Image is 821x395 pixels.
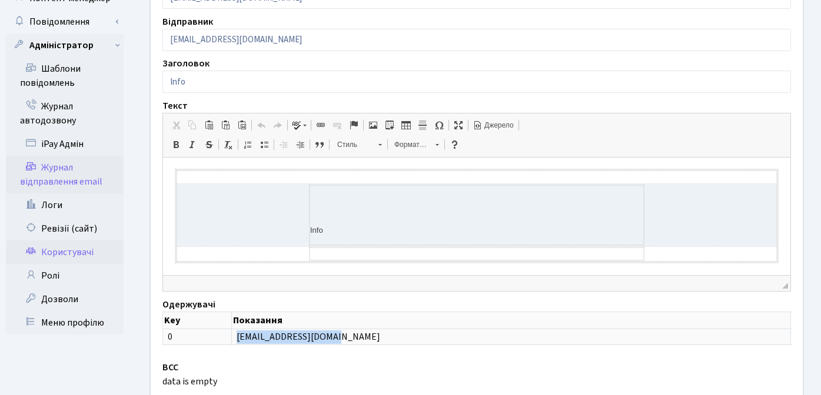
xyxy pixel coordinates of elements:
a: Про CKEditor 4 [446,137,463,152]
a: Перефірка орфографії по мірі набору [289,118,310,133]
label: Відправник [162,15,213,29]
a: Горизонтальна лінія [414,118,431,133]
a: Вставити з Word [234,118,250,133]
a: Логи [6,193,124,217]
a: Таблиця [398,118,414,133]
a: Закреслений [201,137,217,152]
a: Ролі [6,264,124,287]
a: Вставити (⌘+V) [201,118,217,133]
a: Повідомлення [6,10,124,34]
a: Вставити тільки текст (⌘+⇧+V) [217,118,234,133]
a: Зображення [365,118,381,133]
a: Жирний (⌘+B) [168,137,184,152]
a: Вставити/Редагувати посилання (⌘+K) [313,118,329,133]
a: Вставити/видалити нумерований список [240,137,256,152]
td: [EMAIL_ADDRESS][DOMAIN_NAME] [231,329,790,345]
span: Стиль [331,137,373,152]
td: 0 [163,329,232,345]
p: data is empty [162,374,791,389]
label: Текст [162,99,188,113]
iframe: Текстовий редактор, body [163,158,790,275]
a: Вставити/видалити маркований список [256,137,272,152]
a: Джерело [470,118,517,133]
a: Вставити медіаконтент [381,118,398,133]
a: Адміністратор [6,34,124,57]
a: Повернути (⌘+Z) [253,118,270,133]
label: Одержувачі [162,297,215,312]
span: Джерело [483,120,514,130]
a: Спеціальний символ [431,118,447,133]
a: Ревізії (сайт) [6,217,124,240]
label: Заголовок [162,56,210,71]
a: iPay Адмін [6,132,124,156]
a: Журнал автодозвону [6,95,124,132]
a: Збільшити відступ [292,137,308,152]
a: Копіювати (⌘+C) [184,118,201,133]
a: Цитата [311,137,328,152]
a: Видалити посилання [329,118,345,133]
a: Користувачі [6,240,124,264]
a: Форматування [388,136,445,153]
span: Потягніть для зміни розмірів [782,283,788,289]
a: Шаблони повідомлень [6,57,124,95]
a: Видалити форматування [220,137,237,152]
a: Журнал відправлення email [6,156,124,193]
a: Максимізувати [450,118,467,133]
a: Повторити (⌘+Y) [270,118,286,133]
a: Вирізати (⌘+X) [168,118,184,133]
a: Вставити/Редагувати якір [345,118,362,133]
a: Стиль [331,136,388,153]
th: Показання [231,312,790,329]
label: BCC [162,360,178,374]
a: Дозволи [6,287,124,311]
th: Key [163,312,232,329]
a: Зменшити відступ [275,137,292,152]
a: Курсив (⌘+I) [184,137,201,152]
span: Форматування [388,137,430,152]
a: Меню профілю [6,311,124,334]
